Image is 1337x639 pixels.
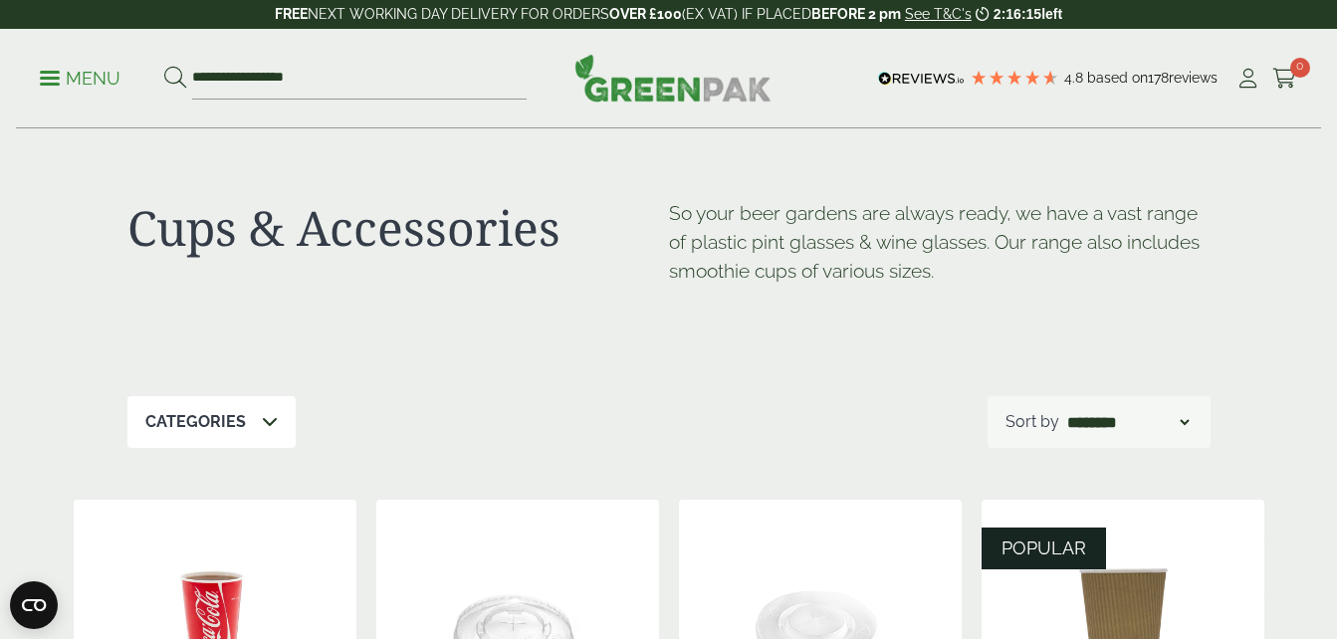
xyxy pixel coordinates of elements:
a: 0 [1272,64,1297,94]
img: GreenPak Supplies [574,54,772,102]
a: See T&C's [905,6,972,22]
h1: Cups & Accessories [127,199,669,257]
img: REVIEWS.io [878,72,965,86]
p: Menu [40,67,120,91]
button: Open CMP widget [10,581,58,629]
i: Cart [1272,69,1297,89]
p: So your beer gardens are always ready, we have a vast range of plastic pint glasses & wine glasse... [669,199,1211,285]
span: reviews [1169,70,1218,86]
p: Sort by [1005,410,1059,434]
a: Menu [40,67,120,87]
strong: BEFORE 2 pm [811,6,901,22]
span: POPULAR [1002,537,1086,558]
strong: FREE [275,6,308,22]
span: left [1041,6,1062,22]
span: 0 [1290,58,1310,78]
select: Shop order [1063,410,1193,434]
span: 2:16:15 [994,6,1041,22]
strong: OVER £100 [609,6,682,22]
p: Categories [145,410,246,434]
span: Based on [1087,70,1148,86]
span: 4.8 [1064,70,1087,86]
i: My Account [1235,69,1260,89]
div: 4.78 Stars [970,69,1059,87]
span: 178 [1148,70,1169,86]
